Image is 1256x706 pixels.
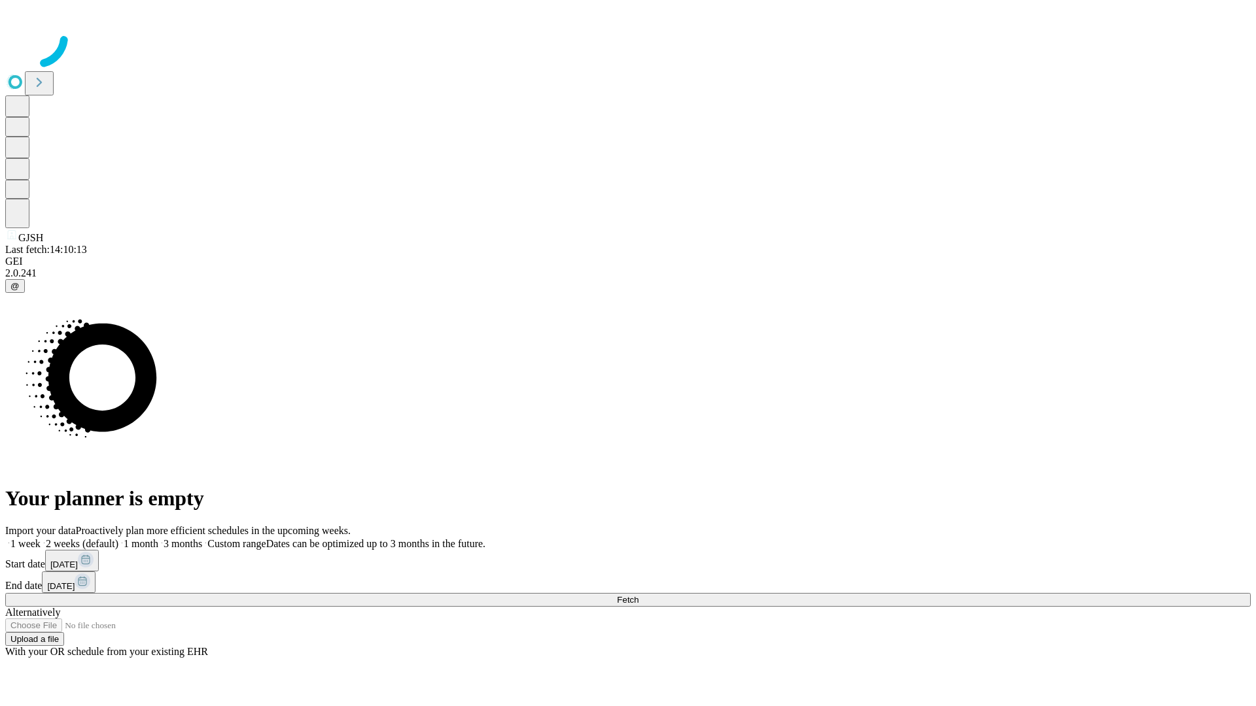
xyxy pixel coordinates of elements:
[46,538,118,549] span: 2 weeks (default)
[5,267,1251,279] div: 2.0.241
[5,486,1251,511] h1: Your planner is empty
[5,256,1251,267] div: GEI
[5,244,87,255] span: Last fetch: 14:10:13
[5,279,25,293] button: @
[207,538,266,549] span: Custom range
[124,538,158,549] span: 1 month
[5,571,1251,593] div: End date
[18,232,43,243] span: GJSH
[42,571,96,593] button: [DATE]
[47,581,75,591] span: [DATE]
[266,538,485,549] span: Dates can be optimized up to 3 months in the future.
[617,595,638,605] span: Fetch
[5,593,1251,607] button: Fetch
[10,281,20,291] span: @
[5,607,60,618] span: Alternatively
[164,538,202,549] span: 3 months
[5,646,208,657] span: With your OR schedule from your existing EHR
[76,525,351,536] span: Proactively plan more efficient schedules in the upcoming weeks.
[10,538,41,549] span: 1 week
[45,550,99,571] button: [DATE]
[5,632,64,646] button: Upload a file
[5,525,76,536] span: Import your data
[5,550,1251,571] div: Start date
[50,560,78,569] span: [DATE]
